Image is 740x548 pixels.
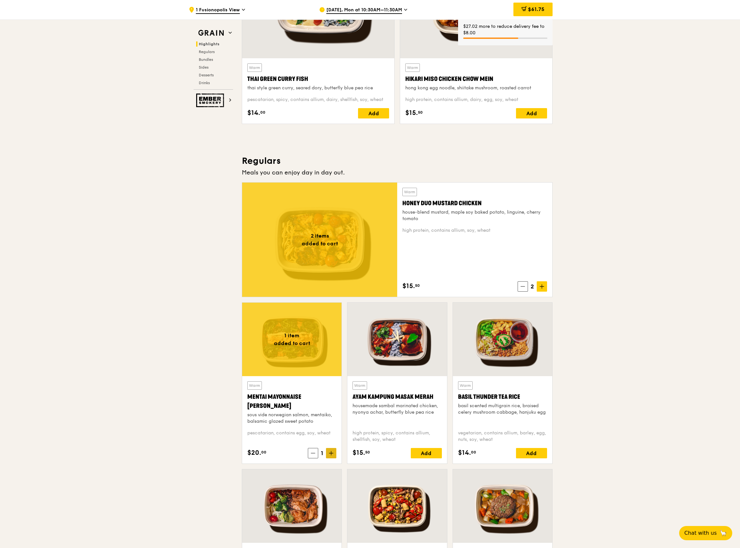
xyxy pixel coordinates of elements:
div: high protein, spicy, contains allium, shellfish, soy, wheat [353,430,442,443]
div: high protein, contains allium, soy, wheat [402,227,547,234]
img: Grain web logo [196,27,226,39]
span: 00 [261,450,266,455]
span: $15. [353,448,365,458]
span: 2 [528,282,537,291]
span: 🦙 [719,529,727,537]
div: high protein, contains allium, dairy, egg, soy, wheat [405,96,547,103]
div: Warm [458,381,473,390]
div: Basil Thunder Tea Rice [458,392,547,401]
div: Warm [247,381,262,390]
span: $14. [458,448,471,458]
div: Warm [247,63,262,72]
div: Add [358,108,389,118]
span: 50 [365,450,370,455]
span: Highlights [199,42,219,46]
img: Ember Smokery web logo [196,94,226,107]
span: 1 [318,449,326,458]
div: Ayam Kampung Masak Merah [353,392,442,401]
div: thai style green curry, seared dory, butterfly blue pea rice [247,85,389,91]
h3: Regulars [242,155,553,167]
div: Add [516,448,547,458]
span: Drinks [199,81,210,85]
div: Warm [353,381,367,390]
div: vegetarian, contains allium, barley, egg, nuts, soy, wheat [458,430,547,443]
div: pescatarian, spicy, contains allium, dairy, shellfish, soy, wheat [247,96,389,103]
button: Chat with us🦙 [679,526,732,540]
div: hong kong egg noodle, shiitake mushroom, roasted carrot [405,85,547,91]
div: pescatarian, contains egg, soy, wheat [247,430,336,443]
span: 1 Fusionopolis View [196,7,240,14]
span: Sides [199,65,208,70]
div: Hikari Miso Chicken Chow Mein [405,74,547,84]
span: 00 [471,450,476,455]
div: Honey Duo Mustard Chicken [402,199,547,208]
span: Regulars [199,50,215,54]
div: house-blend mustard, maple soy baked potato, linguine, cherry tomato [402,209,547,222]
span: Desserts [199,73,214,77]
span: $61.75 [528,6,544,12]
div: $27.02 more to reduce delivery fee to $8.00 [463,23,547,36]
span: 50 [418,110,423,115]
div: Add [411,448,442,458]
div: Warm [402,188,417,196]
span: $14. [247,108,260,118]
span: 00 [260,110,265,115]
div: Warm [405,63,420,72]
span: $20. [247,448,261,458]
div: Meals you can enjoy day in day out. [242,168,553,177]
span: 50 [415,283,420,288]
span: $15. [405,108,418,118]
span: Bundles [199,57,213,62]
span: Chat with us [684,529,717,537]
span: [DATE], Mon at 10:30AM–11:30AM [326,7,402,14]
div: housemade sambal marinated chicken, nyonya achar, butterfly blue pea rice [353,403,442,416]
div: Thai Green Curry Fish [247,74,389,84]
div: sous vide norwegian salmon, mentaiko, balsamic glazed sweet potato [247,412,336,425]
div: Add [516,108,547,118]
span: $15. [402,281,415,291]
div: basil scented multigrain rice, braised celery mushroom cabbage, hanjuku egg [458,403,547,416]
div: Mentai Mayonnaise [PERSON_NAME] [247,392,336,410]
